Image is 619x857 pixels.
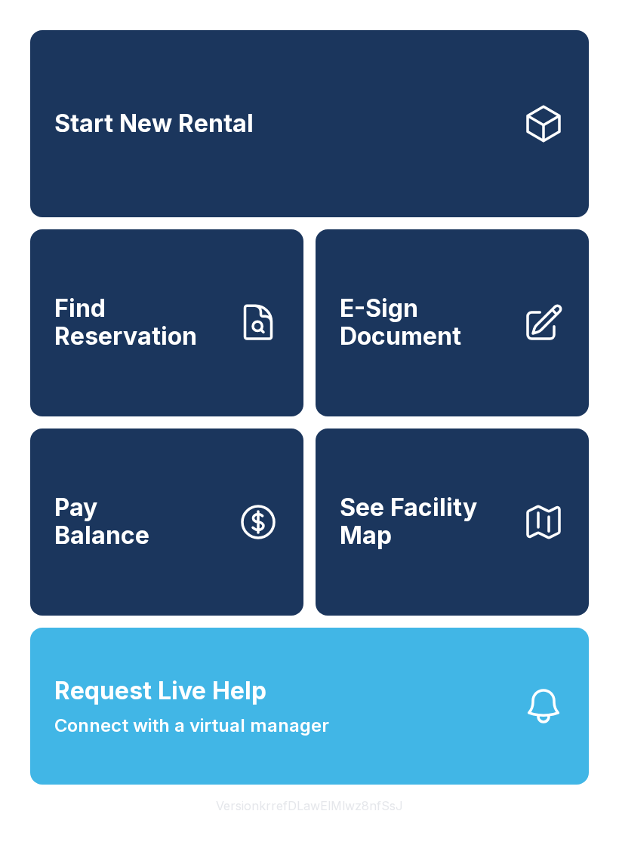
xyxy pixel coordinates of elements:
a: Find Reservation [30,229,303,416]
button: VersionkrrefDLawElMlwz8nfSsJ [204,785,415,827]
span: Start New Rental [54,110,254,138]
span: Pay Balance [54,494,149,549]
span: E-Sign Document [340,295,510,350]
span: Connect with a virtual manager [54,712,329,739]
span: See Facility Map [340,494,510,549]
button: Request Live HelpConnect with a virtual manager [30,628,589,785]
button: See Facility Map [316,428,589,616]
span: Find Reservation [54,295,225,350]
a: E-Sign Document [316,229,589,416]
a: Start New Rental [30,30,589,217]
span: Request Live Help [54,673,266,709]
button: PayBalance [30,428,303,616]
